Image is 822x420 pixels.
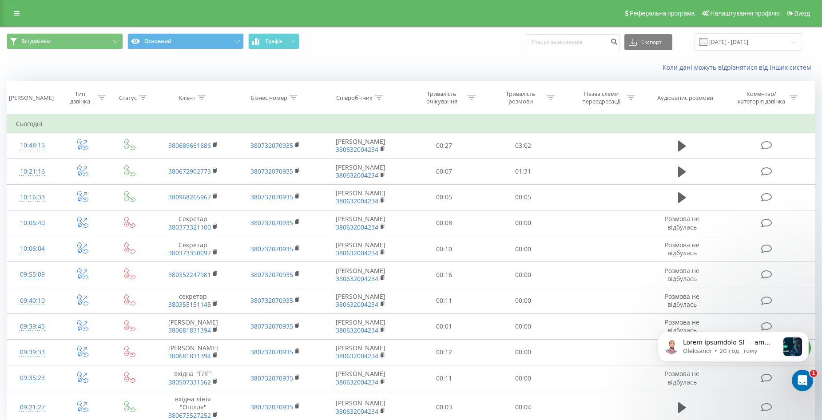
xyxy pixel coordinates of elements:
[168,167,211,175] a: 380672902773
[152,236,234,262] td: Секретар
[336,352,378,360] a: 380632004234
[418,90,465,105] div: Тривалість очікування
[168,141,211,150] a: 380689661686
[735,90,787,105] div: Коментар/категорія дзвінка
[168,300,211,309] a: 380355151145
[250,193,293,201] a: 380732070935
[16,369,48,387] div: 09:35:23
[484,339,563,365] td: 00:00
[405,313,484,339] td: 00:01
[405,262,484,288] td: 00:16
[250,218,293,227] a: 380732070935
[484,236,563,262] td: 00:00
[316,158,405,184] td: [PERSON_NAME]
[336,378,378,386] a: 380632004234
[250,167,293,175] a: 380732070935
[405,158,484,184] td: 00:07
[665,266,699,283] span: Розмова не відбулась
[484,184,563,210] td: 00:05
[266,38,283,44] span: Графік
[405,365,484,391] td: 00:11
[484,313,563,339] td: 00:00
[152,313,234,339] td: [PERSON_NAME]
[316,313,405,339] td: [PERSON_NAME]
[810,370,817,377] span: 1
[316,184,405,210] td: [PERSON_NAME]
[624,34,672,50] button: Експорт
[405,210,484,236] td: 00:08
[336,249,378,257] a: 380632004234
[250,296,293,305] a: 380732070935
[405,288,484,313] td: 00:11
[168,326,211,334] a: 380681831394
[497,90,544,105] div: Тривалість розмови
[152,339,234,365] td: [PERSON_NAME]
[248,33,299,49] button: Графік
[630,10,695,17] span: Реферальна програма
[127,33,244,49] button: Основний
[16,163,48,180] div: 10:21:16
[405,339,484,365] td: 00:12
[16,292,48,309] div: 09:40:10
[16,344,48,361] div: 09:39:33
[405,133,484,158] td: 00:27
[251,94,287,102] div: Бізнес номер
[484,133,563,158] td: 03:02
[336,407,378,416] a: 380632004234
[168,352,211,360] a: 380681831394
[663,63,815,71] a: Коли дані можуть відрізнятися вiд інших систем
[577,90,625,105] div: Назва схеми переадресації
[336,197,378,205] a: 380632004234
[644,314,822,396] iframe: Intercom notifications повідомлення
[792,370,813,391] iframe: Intercom live chat
[484,210,563,236] td: 00:00
[250,374,293,382] a: 380732070935
[665,214,699,231] span: Розмова не відбулась
[316,133,405,158] td: [PERSON_NAME]
[16,266,48,283] div: 09:55:09
[119,94,137,102] div: Статус
[336,145,378,154] a: 380632004234
[16,189,48,206] div: 10:16:33
[168,378,211,386] a: 380507331562
[336,223,378,231] a: 380632004234
[168,411,211,420] a: 380673527252
[665,241,699,257] span: Розмова не відбулась
[16,137,48,154] div: 10:48:15
[250,348,293,356] a: 380732070935
[794,10,810,17] span: Вихід
[168,223,211,231] a: 380373321100
[65,90,95,105] div: Тип дзвінка
[16,214,48,232] div: 10:06:40
[168,249,211,257] a: 380373350097
[250,322,293,330] a: 380732070935
[484,288,563,313] td: 00:00
[484,365,563,391] td: 00:00
[316,365,405,391] td: [PERSON_NAME]
[336,171,378,179] a: 380632004234
[336,300,378,309] a: 380632004234
[7,33,123,49] button: Всі дзвінки
[316,262,405,288] td: [PERSON_NAME]
[250,245,293,253] a: 380732070935
[336,94,373,102] div: Співробітник
[7,115,815,133] td: Сьогодні
[336,274,378,283] a: 380632004234
[168,193,211,201] a: 380968265967
[250,403,293,411] a: 380732070935
[316,236,405,262] td: [PERSON_NAME]
[526,34,620,50] input: Пошук за номером
[316,288,405,313] td: [PERSON_NAME]
[484,158,563,184] td: 01:31
[336,326,378,334] a: 380632004234
[316,210,405,236] td: [PERSON_NAME]
[250,270,293,279] a: 380732070935
[405,236,484,262] td: 00:10
[16,240,48,258] div: 10:06:04
[665,292,699,309] span: Розмова не відбулась
[179,94,195,102] div: Клієнт
[21,38,51,45] span: Всі дзвінки
[657,94,713,102] div: Аудіозапис розмови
